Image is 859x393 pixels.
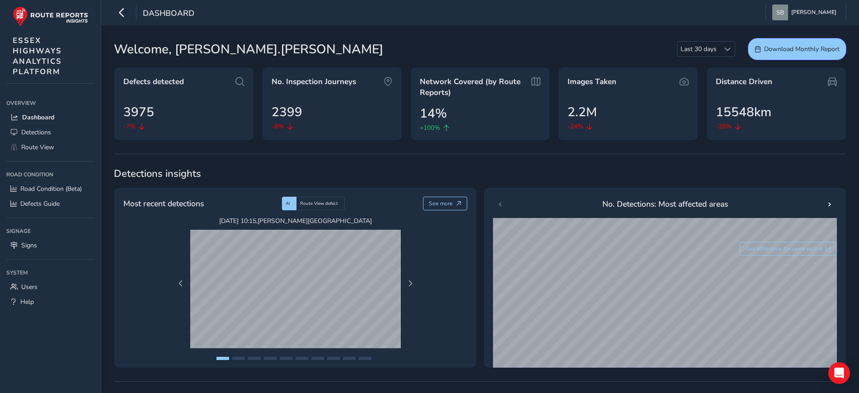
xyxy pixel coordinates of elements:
[327,357,340,360] button: Page 8
[272,122,284,131] span: -8%
[568,103,597,122] span: 2.2M
[272,76,356,87] span: No. Inspection Journeys
[716,76,772,87] span: Distance Driven
[716,103,771,122] span: 15548km
[6,140,94,155] a: Route View
[343,357,356,360] button: Page 9
[264,357,277,360] button: Page 4
[20,298,34,306] span: Help
[280,357,292,360] button: Page 5
[21,143,54,152] span: Route View
[190,217,401,225] span: [DATE] 10:15 , [PERSON_NAME][GEOGRAPHIC_DATA]
[6,110,94,125] a: Dashboard
[21,241,37,250] span: Signs
[740,242,837,256] button: See difference for same period
[300,200,338,207] span: Route View defect
[296,197,345,210] div: Route View defect
[6,168,94,181] div: Road Condition
[282,197,296,210] div: AI
[123,103,154,122] span: 3975
[6,196,94,211] a: Defects Guide
[13,6,88,27] img: rr logo
[716,122,732,131] span: -26%
[404,277,417,290] button: Next Page
[423,197,468,210] button: See more
[20,199,60,208] span: Defects Guide
[22,113,54,122] span: Dashboard
[311,357,324,360] button: Page 7
[216,357,229,360] button: Page 1
[114,40,383,59] span: Welcome, [PERSON_NAME].[PERSON_NAME]
[296,357,308,360] button: Page 6
[248,357,261,360] button: Page 3
[6,96,94,110] div: Overview
[420,76,529,98] span: Network Covered (by Route Reports)
[21,283,38,291] span: Users
[6,294,94,309] a: Help
[123,76,184,87] span: Defects detected
[114,167,846,180] span: Detections insights
[272,103,302,122] span: 2399
[6,224,94,238] div: Signage
[764,45,840,53] span: Download Monthly Report
[123,198,204,209] span: Most recent detections
[174,277,187,290] button: Previous Page
[429,200,453,207] span: See more
[6,238,94,253] a: Signs
[232,357,245,360] button: Page 2
[6,125,94,140] a: Detections
[20,185,82,193] span: Road Condition (Beta)
[748,38,846,60] button: Download Monthly Report
[746,245,822,252] span: See difference for same period
[772,5,840,20] button: [PERSON_NAME]
[13,35,62,77] span: ESSEX HIGHWAYS ANALYTICS PLATFORM
[677,42,720,57] span: Last 30 days
[359,357,371,360] button: Page 10
[6,181,94,196] a: Road Condition (Beta)
[21,128,51,137] span: Detections
[772,5,788,20] img: diamond-layout
[6,279,94,294] a: Users
[286,200,290,207] span: AI
[828,362,850,384] div: Open Intercom Messenger
[420,104,447,123] span: 14%
[143,8,194,20] span: Dashboard
[602,198,728,210] span: No. Detections: Most affected areas
[568,76,616,87] span: Images Taken
[420,123,440,133] span: +100%
[6,266,94,279] div: System
[791,5,836,20] span: [PERSON_NAME]
[568,122,583,131] span: -24%
[123,122,136,131] span: -7%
